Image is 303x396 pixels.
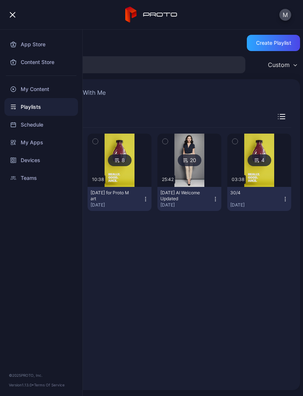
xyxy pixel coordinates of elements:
a: Content Store [4,53,78,71]
button: [DATE] for Proto M art[DATE] [88,187,151,211]
a: Playlists [4,98,78,116]
div: [DATE] [160,202,212,208]
div: [DATE] [230,202,282,208]
button: 30/4[DATE] [227,187,291,211]
div: 03:38 [230,175,246,184]
div: 8 [108,154,132,166]
div: © 2025 PROTO, Inc. [9,372,74,378]
div: 10:38 [91,175,105,184]
button: Custom [264,56,300,73]
div: 5 Nov AI Welcome Updated [160,190,201,202]
button: Create Playlist [247,35,300,51]
div: Create Playlist [256,40,291,46]
a: Terms Of Service [34,383,65,387]
a: Devices [4,151,78,169]
button: [DATE] AI Welcome Updated[DATE] [157,187,221,211]
a: Teams [4,169,78,187]
a: Schedule [4,116,78,134]
div: Custom [268,61,290,68]
div: 25:42 [160,175,175,184]
div: 5 Nov 2024 for Proto M art [91,190,131,202]
div: 4 [248,154,271,166]
div: [DATE] [91,202,143,208]
a: My Content [4,80,78,98]
button: M [279,9,291,21]
span: Version 1.13.0 • [9,383,34,387]
button: Shared With Me [60,88,107,100]
div: 30/4 [230,190,271,196]
a: App Store [4,36,78,53]
div: 20 [178,154,201,166]
a: My Apps [4,134,78,151]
